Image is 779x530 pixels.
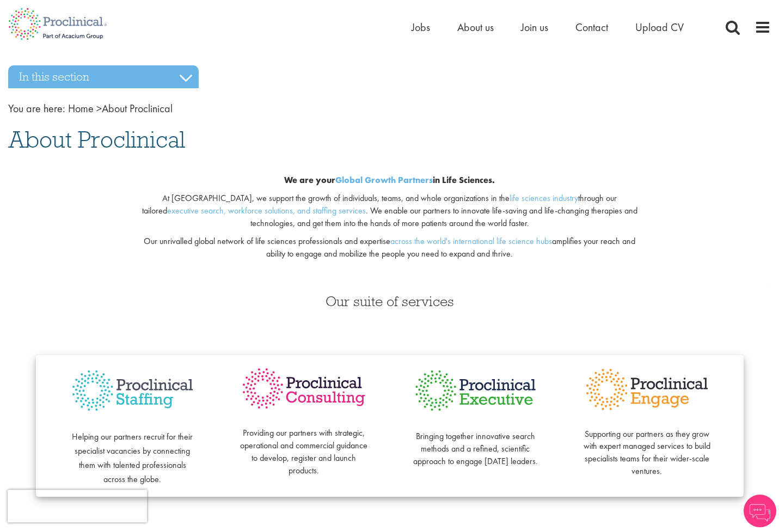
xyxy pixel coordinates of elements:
h3: In this section [8,65,199,88]
a: across the world's international life science hubs [390,235,552,247]
p: Supporting our partners as they grow with expert managed services to build specialists teams for ... [583,416,711,478]
a: executive search, workforce solutions, and staffing services [167,205,366,216]
h3: Our suite of services [8,294,771,308]
a: Upload CV [635,20,684,34]
b: We are your in Life Sciences. [284,174,495,186]
a: Global Growth Partners [335,174,433,186]
span: About Proclinical [8,125,185,154]
a: Contact [575,20,608,34]
iframe: reCAPTCHA [8,490,147,522]
a: life sciences industry [510,192,578,204]
img: Chatbot [744,495,776,527]
a: Jobs [412,20,430,34]
p: Providing our partners with strategic, operational and commercial guidance to develop, register a... [240,415,368,477]
img: Proclinical Staffing [69,366,197,416]
img: Proclinical Consulting [240,366,368,411]
a: About us [457,20,494,34]
p: Bringing together innovative search methods and a refined, scientific approach to engage [DATE] l... [412,418,539,467]
span: About Proclinical [68,101,173,115]
span: You are here: [8,101,65,115]
img: Proclinical Executive [412,366,539,415]
p: At [GEOGRAPHIC_DATA], we support the growth of individuals, teams, and whole organizations in the... [138,192,641,230]
span: Helping our partners recruit for their specialist vacancies by connecting them with talented prof... [72,431,193,485]
a: breadcrumb link to Home [68,101,94,115]
a: Join us [521,20,548,34]
img: Proclinical Engage [583,366,711,413]
span: > [96,101,102,115]
p: Our unrivalled global network of life sciences professionals and expertise amplifies your reach a... [138,235,641,260]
